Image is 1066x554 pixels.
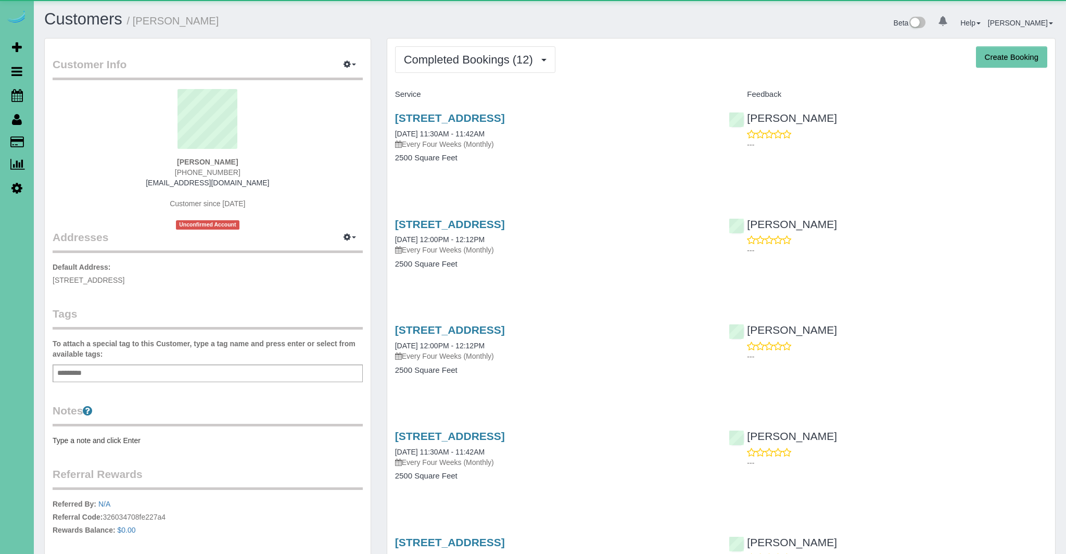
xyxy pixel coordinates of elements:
a: [PERSON_NAME] [729,536,837,548]
legend: Referral Rewards [53,467,363,490]
p: --- [747,140,1047,150]
h4: Feedback [729,90,1047,99]
a: Beta [894,19,926,27]
a: [DATE] 12:00PM - 12:12PM [395,342,485,350]
a: [DATE] 11:30AM - 11:42AM [395,448,485,456]
a: N/A [98,500,110,508]
button: Completed Bookings (12) [395,46,555,73]
p: Every Four Weeks (Monthly) [395,139,714,149]
img: New interface [908,17,925,30]
label: Rewards Balance: [53,525,116,535]
a: [DATE] 11:30AM - 11:42AM [395,130,485,138]
p: Every Four Weeks (Monthly) [395,457,714,468]
p: --- [747,245,1047,256]
label: To attach a special tag to this Customer, type a tag name and press enter or select from availabl... [53,338,363,359]
a: [DATE] 12:00PM - 12:12PM [395,235,485,244]
a: Help [960,19,981,27]
legend: Customer Info [53,57,363,80]
a: [PERSON_NAME] [729,324,837,336]
h4: 2500 Square Feet [395,154,714,162]
a: Customers [44,10,122,28]
pre: Type a note and click Enter [53,435,363,446]
p: --- [747,351,1047,362]
a: [STREET_ADDRESS] [395,324,505,336]
a: [PERSON_NAME] [729,430,837,442]
a: [PERSON_NAME] [729,112,837,124]
h4: Service [395,90,714,99]
legend: Notes [53,403,363,426]
span: [PHONE_NUMBER] [175,168,240,177]
label: Default Address: [53,262,111,272]
small: / [PERSON_NAME] [127,15,219,27]
label: Referral Code: [53,512,103,522]
a: $0.00 [118,526,136,534]
label: Referred By: [53,499,96,509]
span: [STREET_ADDRESS] [53,276,124,284]
h4: 2500 Square Feet [395,260,714,269]
h4: 2500 Square Feet [395,366,714,375]
strong: [PERSON_NAME] [177,158,238,166]
p: 326034708fe227a4 [53,499,363,538]
button: Create Booking [976,46,1047,68]
a: [EMAIL_ADDRESS][DOMAIN_NAME] [146,179,269,187]
legend: Tags [53,306,363,330]
p: Every Four Weeks (Monthly) [395,351,714,361]
span: Customer since [DATE] [170,199,245,208]
h4: 2500 Square Feet [395,472,714,481]
a: [PERSON_NAME] [988,19,1053,27]
p: --- [747,458,1047,468]
img: Automaid Logo [6,10,27,25]
a: [STREET_ADDRESS] [395,536,505,548]
a: [PERSON_NAME] [729,218,837,230]
a: [STREET_ADDRESS] [395,430,505,442]
a: [STREET_ADDRESS] [395,112,505,124]
span: Completed Bookings (12) [404,53,538,66]
span: Unconfirmed Account [176,220,239,229]
a: [STREET_ADDRESS] [395,218,505,230]
p: Every Four Weeks (Monthly) [395,245,714,255]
